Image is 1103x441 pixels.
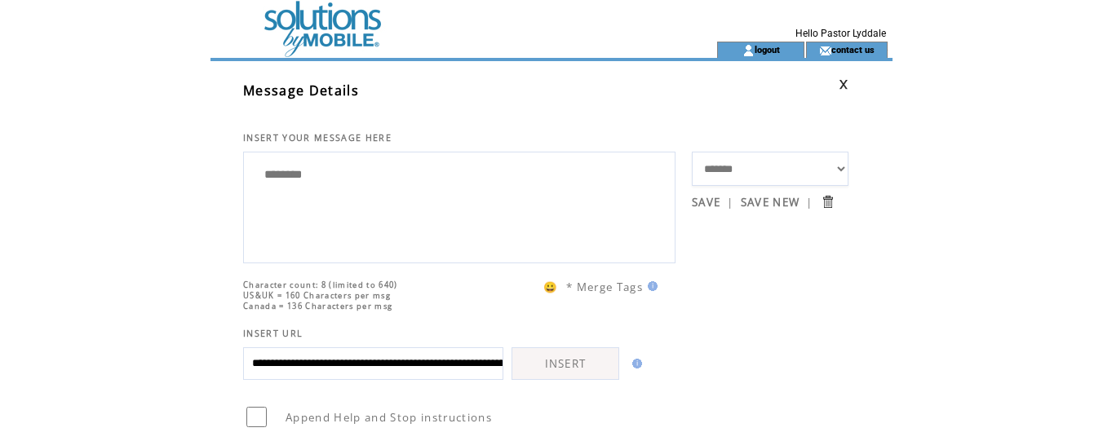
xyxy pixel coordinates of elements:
[819,44,831,57] img: contact_us_icon.gif
[243,301,392,311] span: Canada = 136 Characters per msg
[243,290,391,301] span: US&UK = 160 Characters per msg
[566,280,643,294] span: * Merge Tags
[806,195,813,209] span: |
[831,44,875,55] a: contact us
[543,280,558,294] span: 😀
[627,359,642,368] img: help.gif
[692,195,720,209] a: SAVE
[286,410,492,425] span: Append Help and Stop instructions
[643,281,658,291] img: help.gif
[795,28,886,39] span: Hello Pastor Lyddale
[243,82,359,99] span: Message Details
[243,328,303,339] span: INSERT URL
[755,44,780,55] a: logout
[820,194,835,209] input: Submit
[741,195,800,209] a: SAVE NEW
[742,44,755,57] img: account_icon.gif
[243,280,398,290] span: Character count: 8 (limited to 640)
[727,195,733,209] span: |
[243,132,392,143] span: INSERT YOUR MESSAGE HERE
[512,347,619,380] a: INSERT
